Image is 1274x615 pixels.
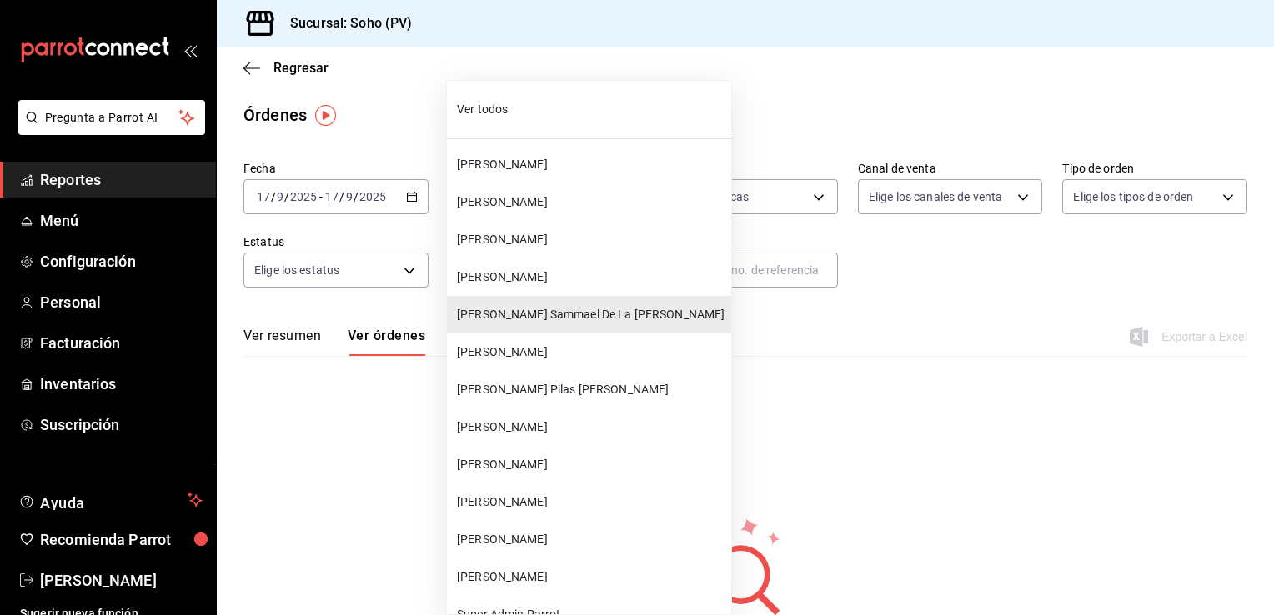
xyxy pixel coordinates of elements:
span: [PERSON_NAME] [457,456,725,473]
span: [PERSON_NAME] [457,531,725,548]
span: [PERSON_NAME] [457,156,725,173]
span: [PERSON_NAME] Pilas [PERSON_NAME] [457,381,725,398]
span: [PERSON_NAME] [457,418,725,436]
span: [PERSON_NAME] [457,231,725,248]
span: [PERSON_NAME] [457,568,725,586]
span: [PERSON_NAME] Sammael De La [PERSON_NAME] [457,306,725,323]
img: Tooltip marker [315,105,336,126]
span: [PERSON_NAME] [457,268,725,286]
span: Ver todos [457,101,725,118]
span: [PERSON_NAME] [457,343,725,361]
span: [PERSON_NAME] [457,193,725,211]
span: [PERSON_NAME] [457,493,725,511]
